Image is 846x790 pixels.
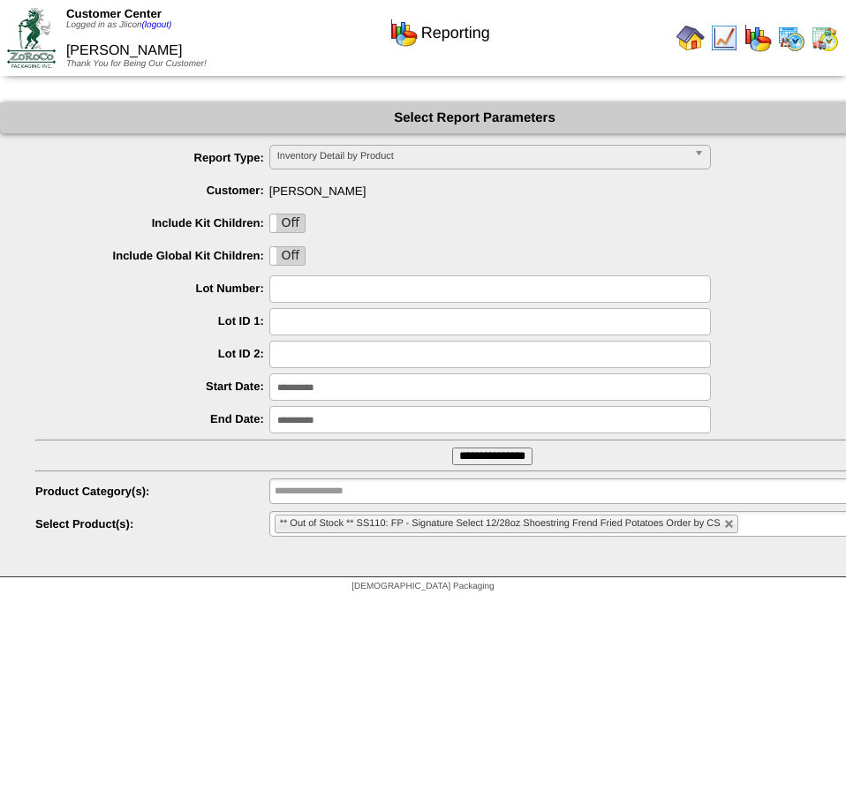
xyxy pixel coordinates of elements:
[35,151,269,164] label: Report Type:
[66,43,183,58] span: [PERSON_NAME]
[142,20,172,30] a: (logout)
[66,20,172,30] span: Logged in as Jlicon
[35,314,269,327] label: Lot ID 1:
[389,19,418,47] img: graph.gif
[269,246,306,266] div: OnOff
[270,214,306,232] label: Off
[35,249,269,262] label: Include Global Kit Children:
[66,59,207,69] span: Thank You for Being Our Customer!
[35,282,269,295] label: Lot Number:
[35,216,269,229] label: Include Kit Children:
[269,214,306,233] div: OnOff
[351,582,494,591] span: [DEMOGRAPHIC_DATA] Packaging
[710,24,738,52] img: line_graph.gif
[66,7,162,20] span: Customer Center
[35,184,269,197] label: Customer:
[270,247,306,265] label: Off
[35,347,269,360] label: Lot ID 2:
[35,412,269,425] label: End Date:
[777,24,805,52] img: calendarprod.gif
[421,24,490,42] span: Reporting
[280,518,721,529] span: ** Out of Stock ** SS110: FP - Signature Select 12/28oz Shoestring Frend Fried Potatoes Order by CS
[7,8,56,67] img: ZoRoCo_Logo(Green%26Foil)%20jpg.webp
[35,380,269,393] label: Start Date:
[35,517,269,530] label: Select Product(s):
[35,485,269,498] label: Product Category(s):
[676,24,705,52] img: home.gif
[811,24,839,52] img: calendarinout.gif
[277,146,687,167] span: Inventory Detail by Product
[744,24,772,52] img: graph.gif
